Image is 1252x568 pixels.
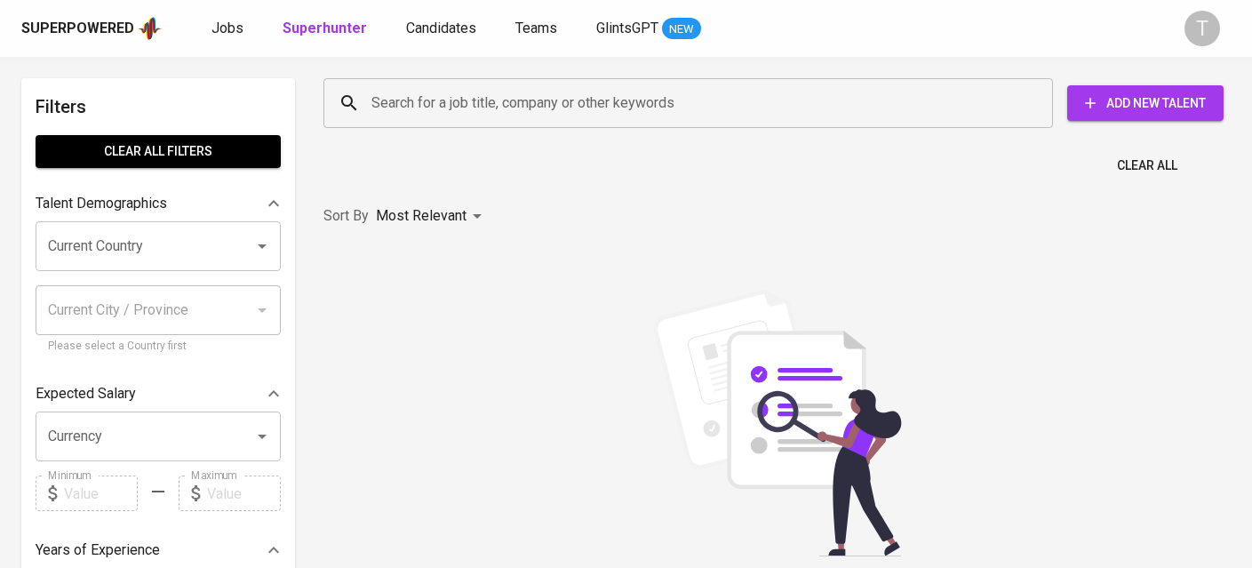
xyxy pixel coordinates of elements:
span: NEW [662,20,701,38]
div: T [1184,11,1220,46]
a: Candidates [406,18,480,40]
div: Superpowered [21,19,134,39]
button: Add New Talent [1067,85,1224,121]
a: GlintsGPT NEW [596,18,701,40]
p: Please select a Country first [48,338,268,356]
p: Sort By [323,205,369,227]
h6: Filters [36,92,281,121]
span: Candidates [406,20,476,36]
span: Jobs [211,20,243,36]
div: Talent Demographics [36,186,281,221]
img: file_searching.svg [644,290,911,556]
span: Clear All filters [50,140,267,163]
input: Value [64,476,138,511]
p: Most Relevant [376,205,467,227]
button: Open [250,424,275,449]
a: Teams [515,18,561,40]
p: Years of Experience [36,540,160,561]
button: Clear All [1110,149,1184,182]
a: Jobs [211,18,247,40]
span: Teams [515,20,557,36]
span: GlintsGPT [596,20,658,36]
p: Talent Demographics [36,193,167,214]
p: Expected Salary [36,383,136,404]
a: Superhunter [283,18,371,40]
button: Clear All filters [36,135,281,168]
b: Superhunter [283,20,367,36]
img: app logo [138,15,162,42]
div: Expected Salary [36,376,281,412]
button: Open [250,234,275,259]
input: Value [207,476,281,511]
span: Clear All [1117,155,1177,177]
a: Superpoweredapp logo [21,15,162,42]
div: Most Relevant [376,200,488,233]
span: Add New Talent [1081,92,1209,115]
div: Years of Experience [36,532,281,568]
